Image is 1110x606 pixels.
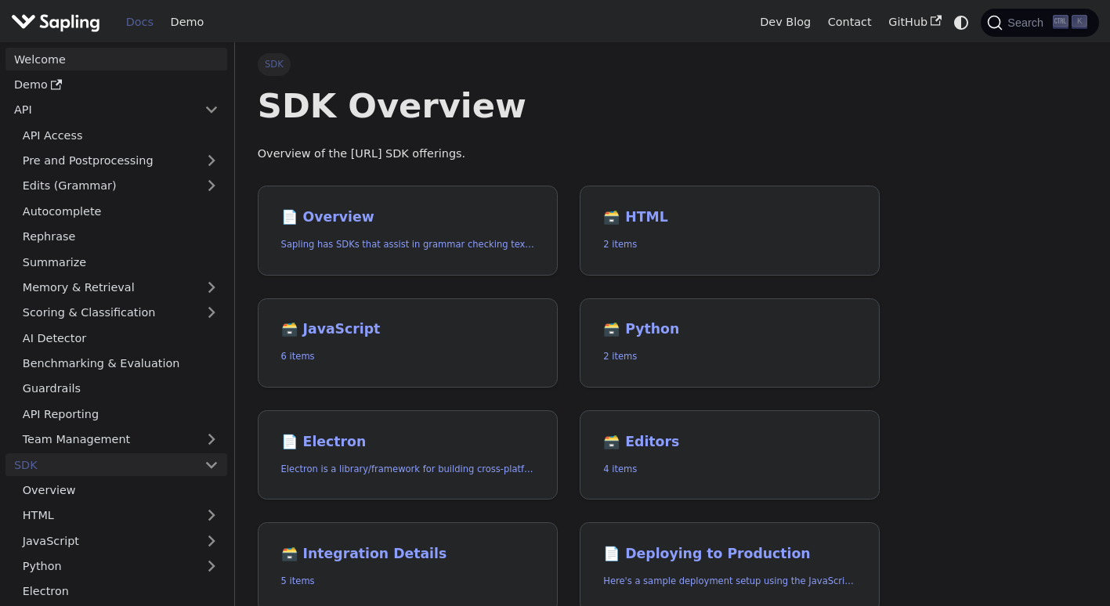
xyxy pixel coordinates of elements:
[14,124,227,146] a: API Access
[258,53,880,75] nav: Breadcrumbs
[603,434,856,451] h2: Editors
[14,504,227,527] a: HTML
[258,53,291,75] span: SDK
[281,321,534,338] h2: JavaScript
[603,574,856,589] p: Here's a sample deployment setup using the JavaScript SDK along with a Python backend.
[603,321,856,338] h2: Python
[196,99,227,121] button: Collapse sidebar category 'API'
[14,377,227,400] a: Guardrails
[258,186,558,276] a: 📄️ OverviewSapling has SDKs that assist in grammar checking text for Python and JavaScript, and a...
[281,434,534,451] h2: Electron
[14,276,227,299] a: Memory & Retrieval
[603,546,856,563] h2: Deploying to Production
[950,11,973,34] button: Switch between dark and light mode (currently system mode)
[14,225,227,248] a: Rephrase
[880,10,949,34] a: GitHub
[14,200,227,222] a: Autocomplete
[603,237,856,252] p: 2 items
[5,74,227,96] a: Demo
[14,428,227,451] a: Team Management
[1072,15,1087,29] kbd: K
[580,186,880,276] a: 🗃️ HTML2 items
[603,349,856,364] p: 2 items
[281,574,534,589] p: 5 items
[5,99,196,121] a: API
[603,462,856,477] p: 4 items
[5,48,227,70] a: Welcome
[751,10,819,34] a: Dev Blog
[580,410,880,500] a: 🗃️ Editors4 items
[281,462,534,477] p: Electron is a library/framework for building cross-platform desktop apps with JavaScript, HTML, a...
[118,10,162,34] a: Docs
[281,237,534,252] p: Sapling has SDKs that assist in grammar checking text for Python and JavaScript, and an HTTP API ...
[14,402,227,425] a: API Reporting
[1003,16,1053,29] span: Search
[14,251,227,273] a: Summarize
[196,453,227,476] button: Collapse sidebar category 'SDK'
[14,352,227,375] a: Benchmarking & Evaluation
[14,555,227,578] a: Python
[14,175,227,197] a: Edits (Grammar)
[981,9,1098,37] button: Search (Ctrl+K)
[603,209,856,226] h2: HTML
[14,580,227,603] a: Electron
[14,301,227,324] a: Scoring & Classification
[281,349,534,364] p: 6 items
[5,453,196,476] a: SDK
[14,150,227,172] a: Pre and Postprocessing
[258,145,880,164] p: Overview of the [URL] SDK offerings.
[11,11,100,34] img: Sapling.ai
[258,410,558,500] a: 📄️ ElectronElectron is a library/framework for building cross-platform desktop apps with JavaScri...
[258,85,880,127] h1: SDK Overview
[281,546,534,563] h2: Integration Details
[14,529,227,552] a: JavaScript
[11,11,106,34] a: Sapling.ai
[819,10,880,34] a: Contact
[281,209,534,226] h2: Overview
[14,326,227,349] a: AI Detector
[258,298,558,388] a: 🗃️ JavaScript6 items
[162,10,212,34] a: Demo
[580,298,880,388] a: 🗃️ Python2 items
[14,479,227,502] a: Overview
